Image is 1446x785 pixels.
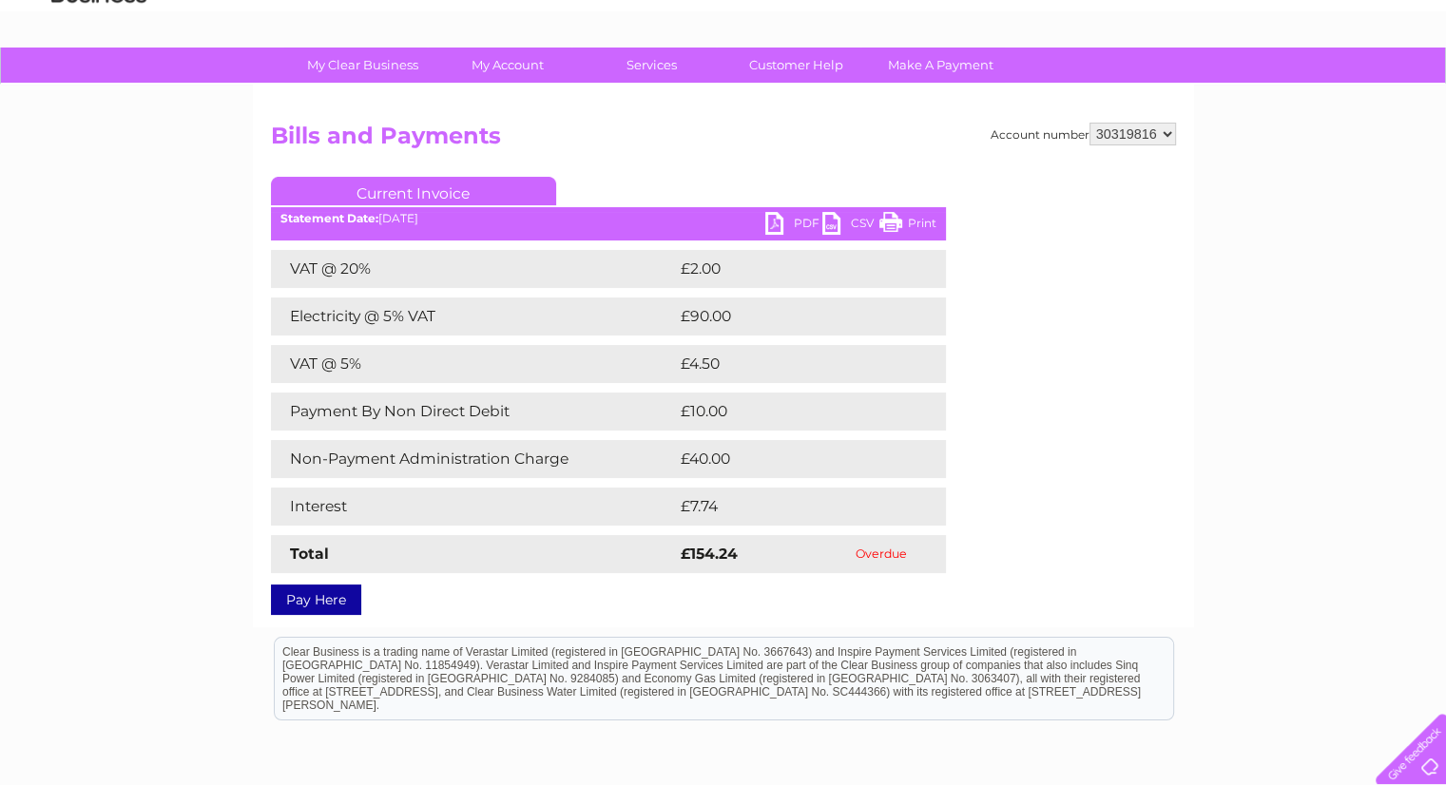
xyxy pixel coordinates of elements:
[817,535,946,573] td: Overdue
[681,545,738,563] strong: £154.24
[879,212,936,239] a: Print
[280,211,378,225] b: Statement Date:
[271,177,556,205] a: Current Invoice
[271,212,946,225] div: [DATE]
[1159,81,1201,95] a: Energy
[718,48,875,83] a: Customer Help
[271,297,676,335] td: Electricity @ 5% VAT
[991,123,1176,145] div: Account number
[429,48,586,83] a: My Account
[50,49,147,107] img: logo.png
[765,212,822,239] a: PDF
[676,488,900,526] td: £7.74
[676,297,909,335] td: £90.00
[822,212,879,239] a: CSV
[1088,10,1219,33] a: 0333 014 3131
[271,250,676,288] td: VAT @ 20%
[275,10,1173,92] div: Clear Business is a trading name of Verastar Limited (registered in [GEOGRAPHIC_DATA] No. 3667643...
[271,392,676,431] td: Payment By Non Direct Debit
[862,48,1019,83] a: Make A Payment
[271,123,1176,159] h2: Bills and Payments
[1383,81,1428,95] a: Log out
[1111,81,1147,95] a: Water
[271,584,361,615] a: Pay Here
[676,392,907,431] td: £10.00
[1320,81,1366,95] a: Contact
[271,488,676,526] td: Interest
[676,440,909,478] td: £40.00
[676,345,901,383] td: £4.50
[573,48,730,83] a: Services
[676,250,902,288] td: £2.00
[1212,81,1269,95] a: Telecoms
[1281,81,1308,95] a: Blog
[284,48,441,83] a: My Clear Business
[290,545,329,563] strong: Total
[271,345,676,383] td: VAT @ 5%
[271,440,676,478] td: Non-Payment Administration Charge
